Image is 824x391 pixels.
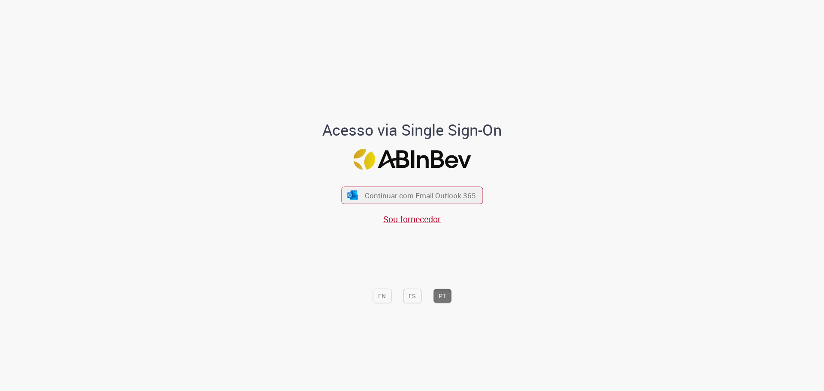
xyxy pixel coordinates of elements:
img: Logo ABInBev [353,149,471,170]
span: Continuar com Email Outlook 365 [365,191,476,200]
a: Sou fornecedor [383,213,441,225]
button: ES [403,288,421,303]
img: ícone Azure/Microsoft 360 [347,191,359,200]
button: EN [373,288,391,303]
button: ícone Azure/Microsoft 360 Continuar com Email Outlook 365 [341,186,483,204]
button: PT [433,288,451,303]
h1: Acesso via Single Sign-On [293,121,531,139]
